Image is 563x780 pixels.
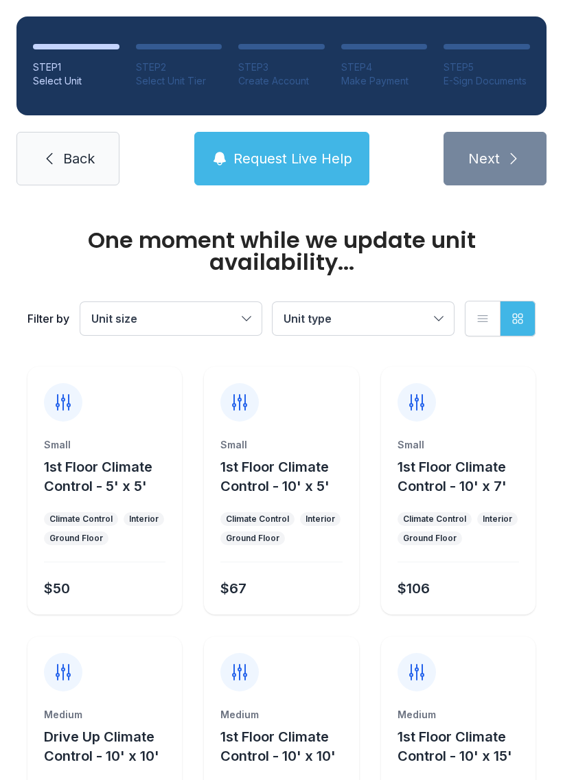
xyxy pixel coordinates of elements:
div: Climate Control [226,514,289,525]
div: Select Unit [33,74,119,88]
button: 1st Floor Climate Control - 10' x 5' [220,457,353,496]
button: Unit size [80,302,262,335]
span: Unit size [91,312,137,325]
div: Interior [306,514,335,525]
div: Filter by [27,310,69,327]
span: Next [468,149,500,168]
div: STEP 2 [136,60,222,74]
span: Drive Up Climate Control - 10' x 10' [44,729,159,764]
div: Make Payment [341,74,428,88]
span: 1st Floor Climate Control - 10' x 10' [220,729,336,764]
div: Medium [44,708,165,722]
div: Medium [398,708,519,722]
div: Climate Control [403,514,466,525]
div: Ground Floor [226,533,279,544]
div: One moment while we update unit availability... [27,229,536,273]
div: STEP 1 [33,60,119,74]
div: $67 [220,579,246,598]
button: 1st Floor Climate Control - 10' x 15' [398,727,530,766]
span: Unit type [284,312,332,325]
div: Interior [129,514,159,525]
button: 1st Floor Climate Control - 10' x 7' [398,457,530,496]
div: $50 [44,579,70,598]
div: Small [220,438,342,452]
span: 1st Floor Climate Control - 10' x 5' [220,459,330,494]
span: 1st Floor Climate Control - 10' x 7' [398,459,507,494]
span: 1st Floor Climate Control - 5' x 5' [44,459,152,494]
div: E-Sign Documents [444,74,530,88]
button: Unit type [273,302,454,335]
button: 1st Floor Climate Control - 10' x 10' [220,727,353,766]
button: 1st Floor Climate Control - 5' x 5' [44,457,176,496]
button: Drive Up Climate Control - 10' x 10' [44,727,176,766]
div: Ground Floor [49,533,103,544]
div: STEP 3 [238,60,325,74]
div: Interior [483,514,512,525]
div: Select Unit Tier [136,74,222,88]
div: Ground Floor [403,533,457,544]
div: Medium [220,708,342,722]
span: Back [63,149,95,168]
div: STEP 4 [341,60,428,74]
span: 1st Floor Climate Control - 10' x 15' [398,729,512,764]
div: Small [398,438,519,452]
div: STEP 5 [444,60,530,74]
span: Request Live Help [233,149,352,168]
div: Create Account [238,74,325,88]
div: Climate Control [49,514,113,525]
div: $106 [398,579,430,598]
div: Small [44,438,165,452]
